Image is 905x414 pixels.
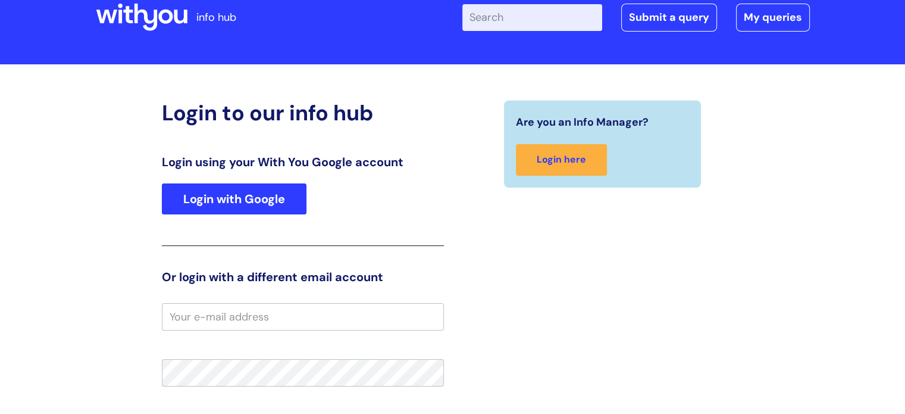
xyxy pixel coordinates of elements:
[516,113,649,132] span: Are you an Info Manager?
[196,8,236,27] p: info hub
[162,303,444,331] input: Your e-mail address
[736,4,810,31] a: My queries
[621,4,717,31] a: Submit a query
[162,270,444,284] h3: Or login with a different email account
[462,4,602,30] input: Search
[162,100,444,126] h2: Login to our info hub
[516,144,607,176] a: Login here
[162,183,306,214] a: Login with Google
[162,155,444,169] h3: Login using your With You Google account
